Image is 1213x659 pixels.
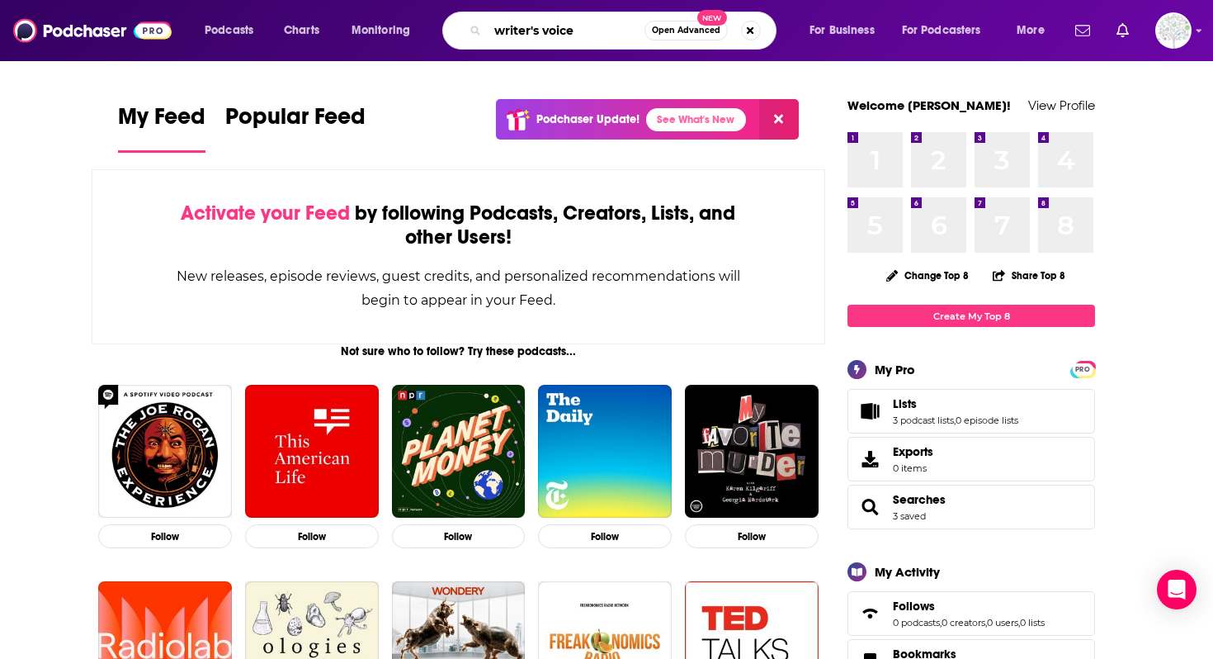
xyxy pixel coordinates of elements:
a: Show notifications dropdown [1110,17,1135,45]
span: Searches [847,485,1095,529]
span: Charts [284,19,319,42]
span: Monitoring [352,19,410,42]
a: Lists [853,400,886,423]
a: 0 lists [1020,617,1045,628]
span: Open Advanced [652,26,720,35]
span: Exports [853,448,886,471]
span: Exports [893,444,933,459]
button: open menu [891,17,1005,44]
img: Podchaser - Follow, Share and Rate Podcasts [13,15,172,46]
span: 0 items [893,462,933,474]
button: open menu [340,17,432,44]
span: Popular Feed [225,102,366,140]
button: Follow [98,524,232,548]
span: Lists [893,396,917,411]
a: Searches [893,492,946,507]
button: Follow [392,524,526,548]
span: , [954,415,956,426]
div: My Pro [875,362,915,377]
div: by following Podcasts, Creators, Lists, and other Users! [175,201,742,249]
span: Activate your Feed [181,201,350,225]
img: This American Life [245,385,379,519]
div: Not sure who to follow? Try these podcasts... [92,344,825,358]
button: open menu [1005,17,1065,44]
a: Show notifications dropdown [1069,17,1097,45]
a: Create My Top 8 [847,305,1095,327]
button: open menu [193,17,275,44]
span: , [1018,617,1020,628]
a: Searches [853,495,886,519]
div: Search podcasts, credits, & more... [458,12,792,50]
a: See What's New [646,108,746,131]
a: PRO [1073,363,1093,375]
a: Popular Feed [225,102,366,153]
p: Podchaser Update! [536,112,640,126]
a: 0 episode lists [956,415,1018,426]
a: Charts [273,17,329,44]
span: Lists [847,389,1095,434]
button: Share Top 8 [992,259,1066,292]
span: Follows [893,599,935,614]
a: View Profile [1028,97,1095,113]
img: User Profile [1155,12,1192,49]
img: My Favorite Murder with Karen Kilgariff and Georgia Hardstark [685,385,819,519]
button: Follow [685,524,819,548]
img: The Daily [538,385,672,519]
span: For Business [809,19,875,42]
a: 3 podcast lists [893,415,954,426]
span: PRO [1073,363,1093,376]
span: More [1017,19,1045,42]
button: open menu [798,17,895,44]
span: Logged in as WunderTanya [1155,12,1192,49]
a: Follows [853,602,886,625]
a: Exports [847,437,1095,481]
a: 0 podcasts [893,617,940,628]
button: Change Top 8 [876,265,979,286]
div: Open Intercom Messenger [1157,570,1196,609]
span: Follows [847,591,1095,636]
input: Search podcasts, credits, & more... [488,17,644,44]
button: Follow [245,524,379,548]
span: My Feed [118,102,205,140]
span: , [985,617,987,628]
span: Podcasts [205,19,253,42]
img: Planet Money [392,385,526,519]
div: My Activity [875,564,940,580]
span: New [697,10,727,26]
button: Open AdvancedNew [644,21,728,40]
button: Show profile menu [1155,12,1192,49]
a: 0 creators [942,617,985,628]
a: 3 saved [893,510,926,522]
span: For Podcasters [902,19,981,42]
a: Follows [893,599,1045,614]
div: New releases, episode reviews, guest credits, and personalized recommendations will begin to appe... [175,264,742,312]
button: Follow [538,524,672,548]
a: 0 users [987,617,1018,628]
a: Welcome [PERSON_NAME]! [847,97,1011,113]
a: Lists [893,396,1018,411]
a: My Feed [118,102,205,153]
img: The Joe Rogan Experience [98,385,232,519]
span: , [940,617,942,628]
